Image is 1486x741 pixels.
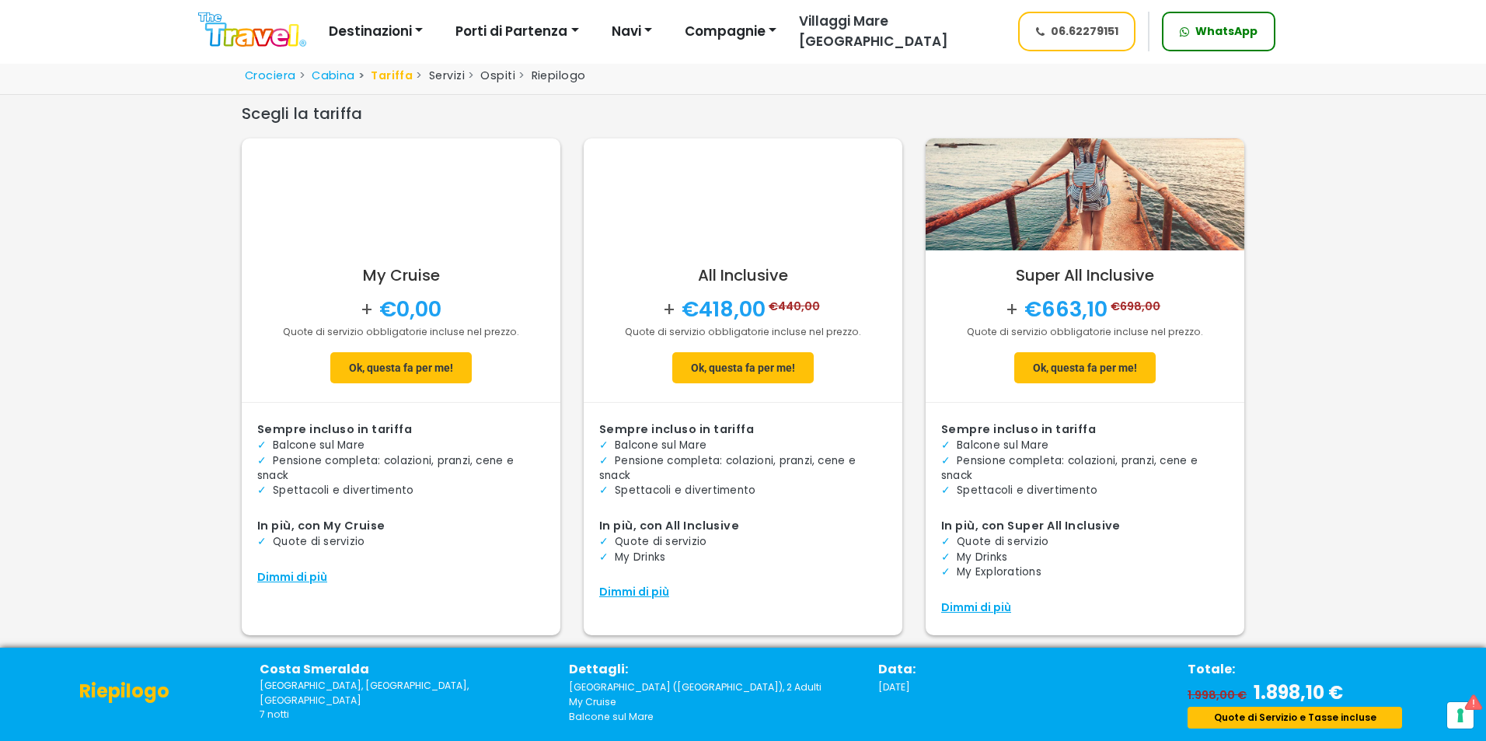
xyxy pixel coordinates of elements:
[602,16,662,47] button: Navi
[1188,687,1251,703] span: 1.998,00 €
[675,16,787,47] button: Compagnie
[515,68,586,85] li: Riepilogo
[361,297,373,323] span: +
[379,294,441,324] span: €0,00
[625,325,861,339] span: Quote di servizio obbligatorie incluse nel prezzo.
[682,294,766,324] span: €418,00
[787,12,1003,51] a: Villaggi Mare [GEOGRAPHIC_DATA]
[257,438,545,453] li: Balcone sul Mare
[355,68,413,85] li: Tariffa
[941,438,1229,453] li: Balcone sul Mare
[1051,23,1118,40] span: 06.62279151
[769,299,824,314] sup: €440,00
[941,534,1229,549] li: Quote di servizio
[569,695,855,709] p: My Cruise
[242,138,560,250] img: My Cruise
[257,453,545,484] li: Pensione completa: colazioni, pranzi, cene e snack
[79,680,169,703] h4: Riepilogo
[599,453,887,484] li: Pensione completa: colazioni, pranzi, cene e snack
[599,483,887,498] li: Spettacoli e divertimento
[698,266,788,285] h5: All Inclusive
[283,325,519,339] span: Quote di servizio obbligatorie incluse nel prezzo.
[569,660,855,679] p: Dettagli:
[1188,707,1402,729] div: Quote di Servizio e Tasse incluse
[599,518,887,535] div: In più, con All Inclusive
[257,421,545,439] div: Sempre incluso in tariffa
[257,569,545,585] div: Dimmi di più
[363,266,440,285] h5: My Cruise
[1006,297,1018,323] span: +
[1188,660,1474,679] p: Totale:
[260,660,546,679] p: Costa Smeralda
[445,16,588,47] button: Porti di Partenza
[799,12,948,51] span: Villaggi Mare [GEOGRAPHIC_DATA]
[242,101,1244,126] div: Scegli la tariffa
[941,550,1229,564] li: My Drinks
[569,680,821,694] span: [GEOGRAPHIC_DATA] ([GEOGRAPHIC_DATA]), 2 Adulti
[967,325,1203,339] span: Quote di servizio obbligatorie incluse nel prezzo.
[584,138,902,250] img: All Inclusive
[878,660,1164,679] p: Data:
[599,421,887,439] div: Sempre incluso in tariffa
[941,453,1229,484] li: Pensione completa: colazioni, pranzi, cene e snack
[599,438,887,453] li: Balcone sul Mare
[1018,12,1136,51] a: 06.62279151
[319,16,433,47] button: Destinazioni
[257,534,545,549] li: Quote di servizio
[1195,23,1258,40] span: WhatsApp
[941,518,1229,535] div: In più, con Super All Inclusive
[198,12,306,47] img: Logo The Travel
[878,680,910,694] span: [DATE]
[245,68,296,83] a: Crociera
[926,138,1244,250] img: Super All Inclusive
[941,483,1229,498] li: Spettacoli e divertimento
[260,708,546,722] p: 7 notti
[1014,340,1156,383] a: Ok, questa fa per me!
[599,550,887,564] li: My Drinks
[1254,680,1343,705] span: 1.898,10 €
[1024,294,1108,324] span: €663,10
[663,297,675,323] span: +
[413,68,465,85] li: Servizi
[569,710,855,724] p: Balcone sul Mare
[599,584,887,600] div: Dimmi di più
[330,352,472,383] md-filled-button: Ok, questa fa per me!
[1014,352,1156,383] md-filled-button: Ok, questa fa per me!
[941,421,1229,439] div: Sempre incluso in tariffa
[260,679,546,708] small: Italia, Francia, Spagna
[1016,266,1154,285] h5: Super All Inclusive
[599,534,887,549] li: Quote di servizio
[941,564,1229,579] li: My Explorations
[330,340,472,383] a: Ok, questa fa per me!
[672,340,814,383] a: Ok, questa fa per me!
[257,483,545,498] li: Spettacoli e divertimento
[465,68,515,85] li: Ospiti
[257,518,545,535] div: In più, con My Cruise
[312,68,355,83] a: Cabina
[941,599,1229,616] div: Dimmi di più
[1111,299,1164,314] sup: €698,00
[1162,12,1275,51] a: WhatsApp
[672,352,814,383] md-filled-button: Ok, questa fa per me!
